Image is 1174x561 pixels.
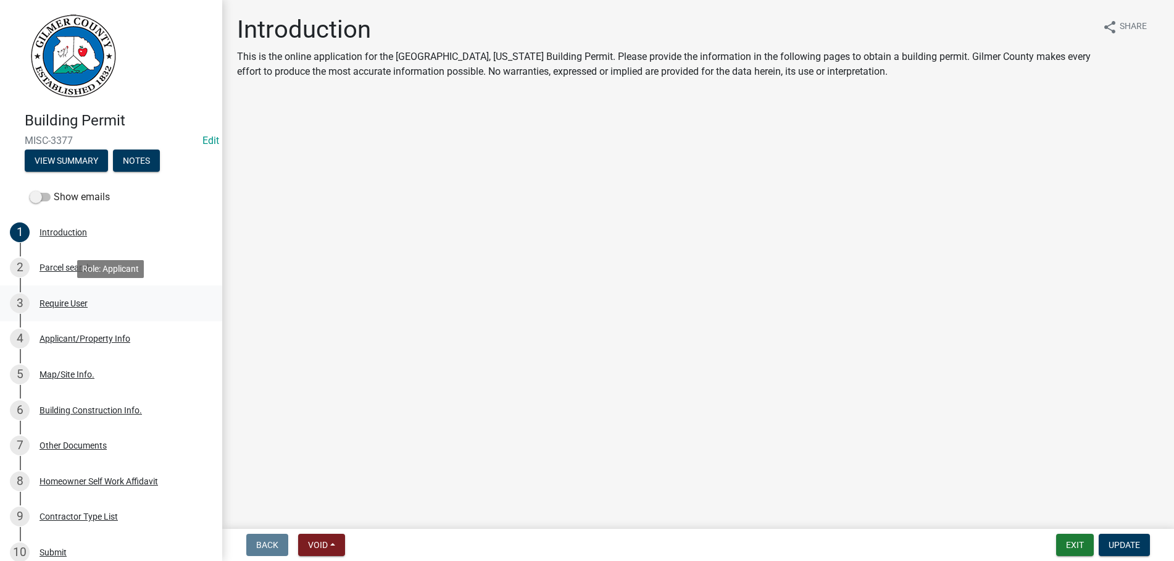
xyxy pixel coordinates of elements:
div: Parcel search [40,263,91,272]
div: 7 [10,436,30,455]
div: Applicant/Property Info [40,334,130,343]
div: 2 [10,258,30,277]
i: share [1102,20,1117,35]
span: Back [256,540,278,550]
button: Exit [1056,534,1094,556]
span: MISC-3377 [25,135,198,146]
button: Notes [113,150,160,172]
span: Share [1120,20,1147,35]
button: Void [298,534,345,556]
div: 1 [10,222,30,242]
div: Role: Applicant [77,260,144,278]
div: 9 [10,507,30,526]
wm-modal-confirm: Notes [113,156,160,166]
p: This is the online application for the [GEOGRAPHIC_DATA], [US_STATE] Building Permit. Please prov... [237,49,1093,79]
div: 3 [10,293,30,313]
span: Void [308,540,328,550]
div: Building Construction Info. [40,406,142,415]
div: Other Documents [40,441,107,450]
a: Edit [202,135,219,146]
div: Introduction [40,228,87,237]
label: Show emails [30,190,110,205]
div: 6 [10,400,30,420]
button: shareShare [1093,15,1157,39]
div: Require User [40,299,88,308]
span: Update [1109,540,1140,550]
h4: Building Permit [25,112,212,130]
wm-modal-confirm: Edit Application Number [202,135,219,146]
button: Back [246,534,288,556]
div: Homeowner Self Work Affidavit [40,477,158,486]
button: View Summary [25,150,108,172]
div: 4 [10,329,30,348]
wm-modal-confirm: Summary [25,156,108,166]
div: Submit [40,548,67,557]
div: Contractor Type List [40,512,118,521]
button: Update [1099,534,1150,556]
h1: Introduction [237,15,1093,44]
img: Gilmer County, Georgia [25,13,117,99]
div: Map/Site Info. [40,370,94,379]
div: 8 [10,471,30,491]
div: 5 [10,365,30,384]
